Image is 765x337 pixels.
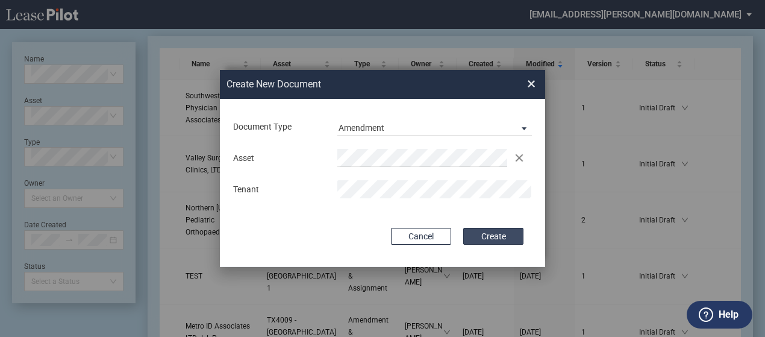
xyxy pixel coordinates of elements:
[220,70,545,268] md-dialog: Create New ...
[226,121,331,133] div: Document Type
[719,307,738,323] label: Help
[339,123,384,133] div: Amendment
[391,228,451,245] button: Cancel
[226,184,331,196] div: Tenant
[226,153,331,165] div: Asset
[337,118,532,136] md-select: Document Type: Amendment
[527,74,535,93] span: ×
[463,228,523,245] button: Create
[226,78,484,91] h2: Create New Document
